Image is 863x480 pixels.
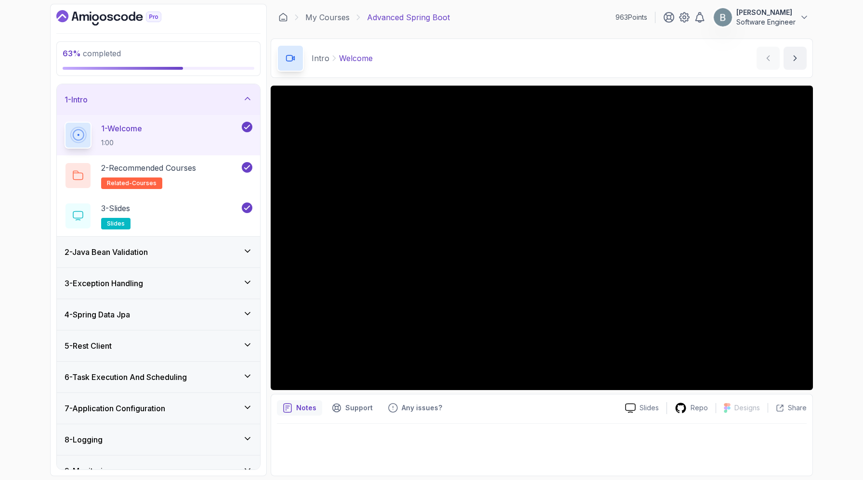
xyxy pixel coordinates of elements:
[402,403,442,413] p: Any issues?
[57,424,260,455] button: 8-Logging
[757,47,780,70] button: previous content
[65,371,187,383] h3: 6 - Task Execution And Scheduling
[107,220,125,227] span: slides
[736,17,796,27] p: Software Engineer
[65,434,103,445] h3: 8 - Logging
[713,8,809,27] button: user profile image[PERSON_NAME]Software Engineer
[101,162,196,174] p: 2 - Recommended Courses
[667,402,716,414] a: Repo
[277,400,322,416] button: notes button
[65,465,112,477] h3: 9 - Monitoring
[65,246,148,258] h3: 2 - Java Bean Validation
[788,403,807,413] p: Share
[57,299,260,330] button: 4-Spring Data Jpa
[57,268,260,299] button: 3-Exception Handling
[734,403,760,413] p: Designs
[278,13,288,22] a: Dashboard
[65,94,88,105] h3: 1 - Intro
[57,330,260,361] button: 5-Rest Client
[65,340,112,352] h3: 5 - Rest Client
[101,202,130,214] p: 3 - Slides
[339,52,373,64] p: Welcome
[57,393,260,424] button: 7-Application Configuration
[63,49,121,58] span: completed
[65,162,252,189] button: 2-Recommended Coursesrelated-courses
[617,403,667,413] a: Slides
[768,403,807,413] button: Share
[65,309,130,320] h3: 4 - Spring Data Jpa
[65,202,252,229] button: 3-Slidesslides
[101,138,142,148] p: 1:00
[615,13,647,22] p: 963 Points
[296,403,316,413] p: Notes
[56,10,183,25] a: Dashboard
[65,278,143,289] h3: 3 - Exception Handling
[101,123,142,134] p: 1 - Welcome
[65,403,165,414] h3: 7 - Application Configuration
[65,122,252,149] button: 1-Welcome1:00
[326,400,379,416] button: Support button
[345,403,373,413] p: Support
[784,47,807,70] button: next content
[714,8,732,26] img: user profile image
[367,12,450,23] p: Advanced Spring Boot
[271,86,813,390] iframe: 1 - Hi
[57,362,260,392] button: 6-Task Execution And Scheduling
[305,12,350,23] a: My Courses
[63,49,81,58] span: 63 %
[57,237,260,267] button: 2-Java Bean Validation
[691,403,708,413] p: Repo
[57,84,260,115] button: 1-Intro
[107,179,157,187] span: related-courses
[312,52,329,64] p: Intro
[640,403,659,413] p: Slides
[736,8,796,17] p: [PERSON_NAME]
[382,400,448,416] button: Feedback button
